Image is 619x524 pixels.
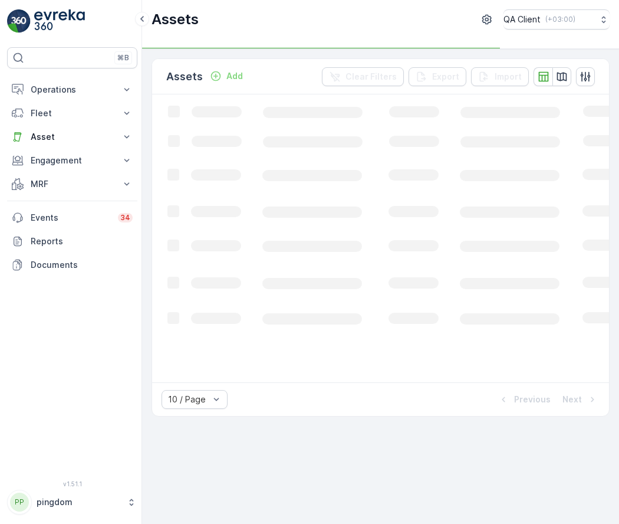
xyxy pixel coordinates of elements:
p: Engagement [31,155,114,166]
div: PP [10,493,29,512]
p: Events [31,212,111,224]
button: Fleet [7,101,137,125]
button: Asset [7,125,137,149]
p: Assets [152,10,199,29]
a: Events34 [7,206,137,230]
p: pingdom [37,496,121,508]
p: Fleet [31,107,114,119]
button: Next [561,392,600,407]
p: Export [432,71,459,83]
button: Operations [7,78,137,101]
button: Export [409,67,466,86]
p: Asset [31,131,114,143]
button: Add [205,69,248,83]
p: Assets [166,68,203,85]
button: PPpingdom [7,490,137,515]
img: logo_light-DOdMpM7g.png [34,9,85,33]
img: logo [7,9,31,33]
button: Clear Filters [322,67,404,86]
p: Operations [31,84,114,96]
p: MRF [31,178,114,190]
button: Import [471,67,529,86]
button: QA Client(+03:00) [503,9,610,30]
p: QA Client [503,14,541,25]
p: Clear Filters [345,71,397,83]
span: v 1.51.1 [7,480,137,487]
button: Engagement [7,149,137,172]
p: 34 [120,213,130,222]
p: ⌘B [117,53,129,63]
p: Add [226,70,243,82]
p: Previous [514,394,551,405]
p: ( +03:00 ) [545,15,575,24]
a: Documents [7,253,137,277]
button: Previous [496,392,552,407]
button: MRF [7,172,137,196]
p: Import [495,71,522,83]
p: Reports [31,235,133,247]
p: Next [562,394,582,405]
a: Reports [7,230,137,253]
p: Documents [31,259,133,271]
